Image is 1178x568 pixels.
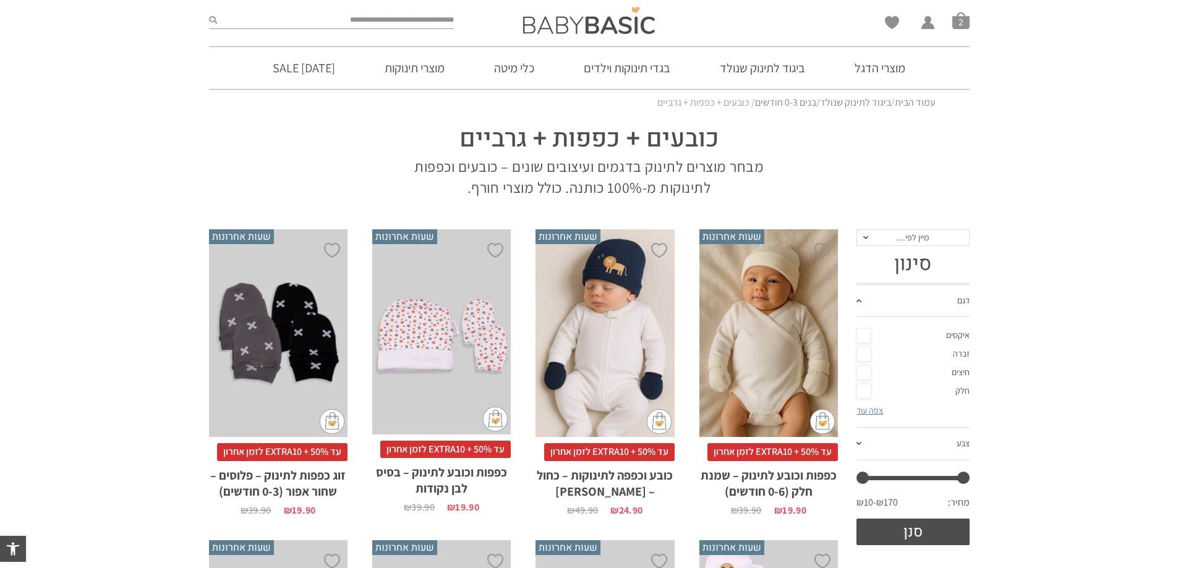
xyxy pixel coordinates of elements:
span: עד 50% + EXTRA10 לזמן אחרון [707,443,838,460]
a: שעות אחרונות כפפות וכובע לתינוק - שמנת חלק (0-6 חודשים) עד 50% + EXTRA10 לזמן אחרוןכפפות וכובע לת... [699,229,838,515]
a: בנים 0-3 חודשים [755,96,816,109]
h2: כפפות וכובע לתינוק – בסיס לבן נקודות [372,458,511,496]
img: cat-mini-atc.png [320,409,344,434]
a: שעות אחרונות זוג כפפות לתינוק - פלוסים - שחור אפור (0-3 חודשים) עד 50% + EXTRA10 לזמן אחרוןזוג כפ... [209,229,348,515]
nav: Breadcrumb [243,96,936,109]
a: Wishlist [885,16,899,29]
span: שעות אחרונות [699,540,764,555]
span: ₪10 [856,496,876,509]
span: ₪ [567,504,574,517]
span: עד 50% + EXTRA10 לזמן אחרון [544,443,675,460]
bdi: 19.90 [447,501,479,514]
span: עד 50% + EXTRA10 לזמן אחרון [380,441,511,458]
span: שעות אחרונות [372,540,437,555]
span: ₪ [610,504,618,517]
a: חלק [856,382,970,401]
h2: כפפות וכובע לתינוק – שמנת חלק (0-6 חודשים) [699,461,838,499]
a: מוצרי הדגל [836,47,924,89]
bdi: 19.90 [284,504,316,517]
a: חיצים [856,363,970,382]
a: עמוד הבית [895,96,936,109]
span: מיין לפי… [897,232,929,243]
a: צפה עוד [856,405,883,416]
bdi: 39.90 [404,501,435,514]
h2: כובע וכפפה לתינוקות – כחול – [PERSON_NAME] [536,461,674,499]
img: Baby Basic בגדי תינוקות וילדים אונליין [523,7,655,34]
span: שעות אחרונות [209,229,274,244]
span: Wishlist [885,16,899,33]
bdi: 24.90 [610,504,642,517]
span: שעות אחרונות [536,229,600,244]
a: כלי מיטה [476,47,553,89]
span: ₪ [241,504,248,517]
img: cat-mini-atc.png [483,407,508,431]
img: cat-mini-atc.png [810,409,835,434]
h1: כובעים + כפפות + גרביים [413,122,766,156]
a: שעות אחרונות כובע וכפפה לתינוקות - כחול - אריה עד 50% + EXTRA10 לזמן אחרוןכובע וכפפה לתינוקות – כ... [536,229,674,515]
bdi: 39.90 [731,504,762,517]
span: עד 50% + EXTRA10 לזמן אחרון [217,443,348,460]
bdi: 39.90 [241,504,271,517]
span: שעות אחרונות [699,229,764,244]
span: שעות אחרונות [536,540,600,555]
span: ₪170 [876,496,898,509]
span: ₪ [284,504,292,517]
h2: זוג כפפות לתינוק – פלוסים – שחור אפור (0-3 חודשים) [209,461,348,499]
a: דגם [856,286,970,318]
div: מחיר: — [856,493,970,519]
a: ביגוד לתינוק שנולד [701,47,824,89]
span: ₪ [404,501,411,514]
span: סל קניות [952,12,970,29]
a: סל קניות2 [952,12,970,29]
a: זברה [856,345,970,363]
a: צבע [856,428,970,460]
span: שעות אחרונות [209,540,274,555]
span: ₪ [447,501,455,514]
h3: סינון [856,252,970,276]
img: cat-mini-atc.png [647,409,672,434]
a: איקסים [856,326,970,345]
span: ₪ [774,504,782,517]
a: ביגוד לתינוק שנולד [820,96,891,109]
a: שעות אחרונות כפפות וכובע לתינוק - בסיס לבן נקודות עד 50% + EXTRA10 לזמן אחרוןכפפות וכובע לתינוק –... [372,229,511,512]
span: ₪ [731,504,738,517]
span: שעות אחרונות [372,229,437,244]
bdi: 49.90 [567,504,598,517]
bdi: 19.90 [774,504,806,517]
a: מוצרי תינוקות [366,47,463,89]
p: מבחר מוצרים לתינוק בדגמים ועיצובים שונים – כובעים וכפפות לתינוקות מ-100% כותנה. כולל מוצרי חורף. [413,156,766,198]
a: בגדי תינוקות וילדים [565,47,689,89]
button: סנן [856,519,970,545]
a: [DATE] SALE [254,47,354,89]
